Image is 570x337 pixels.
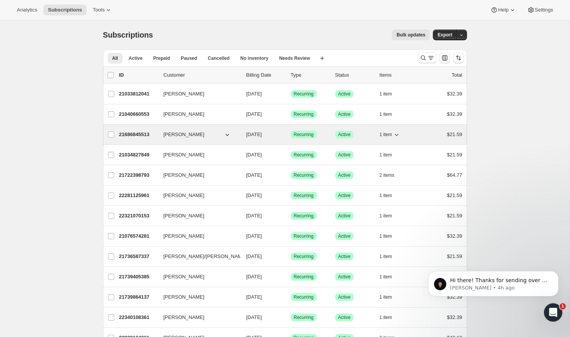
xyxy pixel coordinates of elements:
span: [PERSON_NAME] [164,131,205,138]
div: 21736587337[PERSON_NAME]/[PERSON_NAME][DATE]SuccessRecurringSuccessActive1 item$21.59 [119,251,462,262]
p: Customer [164,71,240,79]
span: [DATE] [246,192,262,198]
button: Customize table column order and visibility [439,53,450,63]
button: [PERSON_NAME] [159,291,236,303]
span: [DATE] [246,233,262,239]
button: Create new view [316,53,328,64]
button: Subscriptions [43,5,87,15]
p: 22281125961 [119,192,157,199]
button: 1 item [380,210,401,221]
span: All [112,55,118,61]
span: $21.59 [447,213,462,219]
span: [DATE] [246,91,262,97]
span: Active [338,192,351,199]
button: Settings [522,5,558,15]
span: 1 item [380,132,392,138]
span: Active [338,274,351,280]
span: Recurring [294,172,314,178]
span: Recurring [294,253,314,260]
span: [PERSON_NAME] [164,293,205,301]
span: 1 item [380,213,392,219]
div: 21076574281[PERSON_NAME][DATE]SuccessRecurringSuccessActive1 item$32.39 [119,231,462,242]
span: Paused [181,55,197,61]
span: Recurring [294,233,314,239]
button: [PERSON_NAME] [159,210,236,222]
p: 22340108361 [119,314,157,321]
p: 21722398793 [119,171,157,179]
p: 21739864137 [119,293,157,301]
span: [DATE] [246,111,262,117]
span: 1 item [380,192,392,199]
span: 1 item [380,152,392,158]
span: Subscriptions [103,31,153,39]
span: 1 item [380,91,392,97]
span: 1 item [380,253,392,260]
span: $32.39 [447,314,462,320]
button: [PERSON_NAME] [159,311,236,324]
span: Active [338,111,351,117]
button: Tools [88,5,117,15]
span: Recurring [294,91,314,97]
div: 21722398793[PERSON_NAME][DATE]SuccessRecurringSuccessActive2 items$64.77 [119,170,462,181]
span: Active [338,314,351,321]
span: Active [338,233,351,239]
span: Prepaid [153,55,170,61]
button: 1 item [380,271,401,282]
span: Recurring [294,294,314,300]
p: 21739405385 [119,273,157,281]
span: 2 items [380,172,395,178]
span: [DATE] [246,152,262,158]
span: $32.39 [447,111,462,117]
span: Recurring [294,274,314,280]
span: Tools [93,7,105,13]
button: 1 item [380,190,401,201]
span: Analytics [17,7,37,13]
p: 21076574281 [119,232,157,240]
button: 1 item [380,129,401,140]
p: 21040660553 [119,110,157,118]
button: Help [486,5,521,15]
span: Needs Review [279,55,310,61]
iframe: Intercom notifications message [417,255,570,316]
div: 21739864137[PERSON_NAME][DATE]SuccessRecurringSuccessActive1 item$32.39 [119,292,462,302]
span: Recurring [294,132,314,138]
button: [PERSON_NAME] [159,189,236,202]
button: [PERSON_NAME] [159,169,236,181]
span: $21.59 [447,253,462,259]
span: [DATE] [246,213,262,219]
button: [PERSON_NAME] [159,230,236,242]
div: 21033812041[PERSON_NAME][DATE]SuccessRecurringSuccessActive1 item$32.39 [119,89,462,99]
span: [DATE] [246,274,262,279]
button: [PERSON_NAME] [159,128,236,141]
button: 2 items [380,170,403,181]
p: 21034827849 [119,151,157,159]
div: 22340108361[PERSON_NAME][DATE]SuccessRecurringSuccessActive1 item$32.39 [119,312,462,323]
span: [PERSON_NAME] [164,212,205,220]
span: [PERSON_NAME]/[PERSON_NAME] [164,253,247,260]
button: 1 item [380,231,401,242]
button: 1 item [380,150,401,160]
span: 1 item [380,274,392,280]
span: Active [338,172,351,178]
span: $32.39 [447,233,462,239]
span: Subscriptions [48,7,82,13]
span: Help [498,7,508,13]
span: No inventory [240,55,268,61]
span: $21.59 [447,132,462,137]
span: 1 item [380,111,392,117]
span: Export [437,32,452,38]
button: 1 item [380,89,401,99]
iframe: Intercom live chat [544,303,562,322]
span: Recurring [294,314,314,321]
div: Items [380,71,418,79]
span: [PERSON_NAME] [164,171,205,179]
button: 1 item [380,312,401,323]
span: [DATE] [246,314,262,320]
span: [PERSON_NAME] [164,151,205,159]
button: Search and filter results [418,53,436,63]
button: Sort the results [453,53,464,63]
span: Active [338,213,351,219]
